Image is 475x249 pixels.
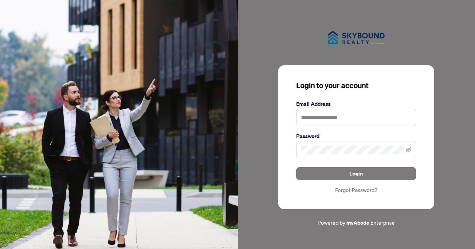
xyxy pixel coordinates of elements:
[406,147,411,152] span: eye-invisible
[296,80,416,91] h3: Login to your account
[318,219,345,226] span: Powered by
[296,132,416,140] label: Password
[349,168,363,180] span: Login
[319,22,394,53] img: ma-logo
[296,167,416,180] button: Login
[296,100,416,108] label: Email Address
[370,219,395,226] span: Enterprise
[296,186,416,194] a: Forgot Password?
[346,219,369,227] a: myAbode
